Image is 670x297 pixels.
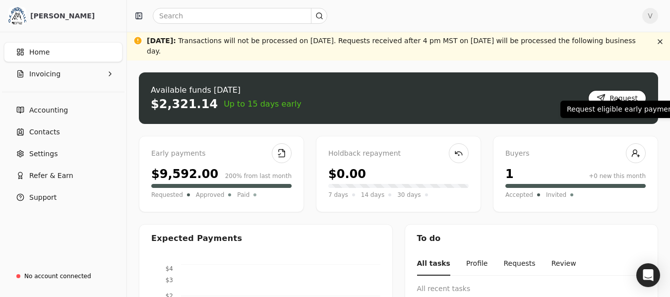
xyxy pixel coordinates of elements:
[30,11,118,21] div: [PERSON_NAME]
[503,252,535,276] button: Requests
[551,252,576,276] button: Review
[4,122,122,142] a: Contacts
[505,190,533,200] span: Accepted
[589,172,646,180] div: +0 new this month
[151,96,218,112] div: $2,321.14
[225,172,292,180] div: 200% from last month
[151,84,302,96] div: Available funds [DATE]
[4,100,122,120] a: Accounting
[4,187,122,207] button: Support
[642,8,658,24] button: V
[4,267,122,285] a: No account connected
[153,8,327,24] input: Search
[147,37,176,45] span: [DATE] :
[4,144,122,164] a: Settings
[151,165,218,183] div: $9,592.00
[8,7,26,25] img: bc1304ca-84b3-47ef-bc4c-6f02cc0fdbcb.png
[224,98,302,110] span: Up to 15 days early
[29,171,73,181] span: Refer & Earn
[4,64,122,84] button: Invoicing
[29,105,68,116] span: Accounting
[24,272,91,281] div: No account connected
[405,225,658,252] div: To do
[29,47,50,58] span: Home
[151,148,292,159] div: Early payments
[588,90,646,106] button: Request
[328,148,469,159] div: Holdback repayment
[237,190,249,200] span: Paid
[417,252,450,276] button: All tasks
[29,127,60,137] span: Contacts
[196,190,225,200] span: Approved
[397,190,421,200] span: 30 days
[29,192,57,203] span: Support
[505,165,514,183] div: 1
[147,36,650,57] div: Transactions will not be processed on [DATE]. Requests received after 4 pm MST on [DATE] will be ...
[29,69,61,79] span: Invoicing
[505,148,646,159] div: Buyers
[4,42,122,62] a: Home
[546,190,566,200] span: Invited
[328,165,366,183] div: $0.00
[166,277,173,284] tspan: $3
[636,263,660,287] div: Open Intercom Messenger
[328,190,348,200] span: 7 days
[166,265,173,272] tspan: $4
[151,233,242,244] div: Expected Payments
[151,190,183,200] span: Requested
[4,166,122,185] button: Refer & Earn
[361,190,384,200] span: 14 days
[29,149,58,159] span: Settings
[417,284,646,294] div: All recent tasks
[466,252,488,276] button: Profile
